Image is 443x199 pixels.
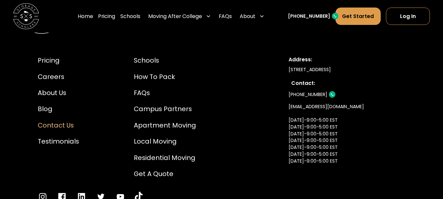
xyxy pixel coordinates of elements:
a: Schools [120,7,140,25]
a: [EMAIL_ADDRESS][DOMAIN_NAME][DATE]-9:00-5:00 EST[DATE]-9:00-5:00 EST[DATE]-9:00-5:00 EST[DATE]-9:... [289,101,364,181]
div: [STREET_ADDRESS] [289,66,405,73]
div: Moving After College [148,12,202,20]
a: Pricing [38,56,79,66]
div: Moving After College [146,7,213,25]
a: Contact Us [38,121,79,130]
div: Contact: [291,79,403,87]
div: About [237,7,267,25]
a: Apartment Moving [134,121,196,130]
a: Local Moving [134,137,196,147]
a: Blog [38,104,79,114]
a: Campus Partners [134,104,196,114]
a: Get Started [335,8,381,25]
img: Storage Scholars main logo [13,3,39,29]
a: [PHONE_NUMBER] [288,13,330,20]
a: Log In [386,8,430,25]
div: About [240,12,255,20]
a: Residential Moving [134,153,196,163]
a: How to Pack [134,72,196,82]
a: Schools [134,56,196,66]
a: Pricing [98,7,115,25]
a: [PHONE_NUMBER] [289,89,327,101]
a: Home [78,7,93,25]
a: Testimonials [38,137,79,147]
div: Address: [289,56,405,64]
a: FAQs [219,7,232,25]
a: Careers [38,72,79,82]
a: FAQs [134,88,196,98]
a: Get a Quote [134,169,196,179]
a: About Us [38,88,79,98]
